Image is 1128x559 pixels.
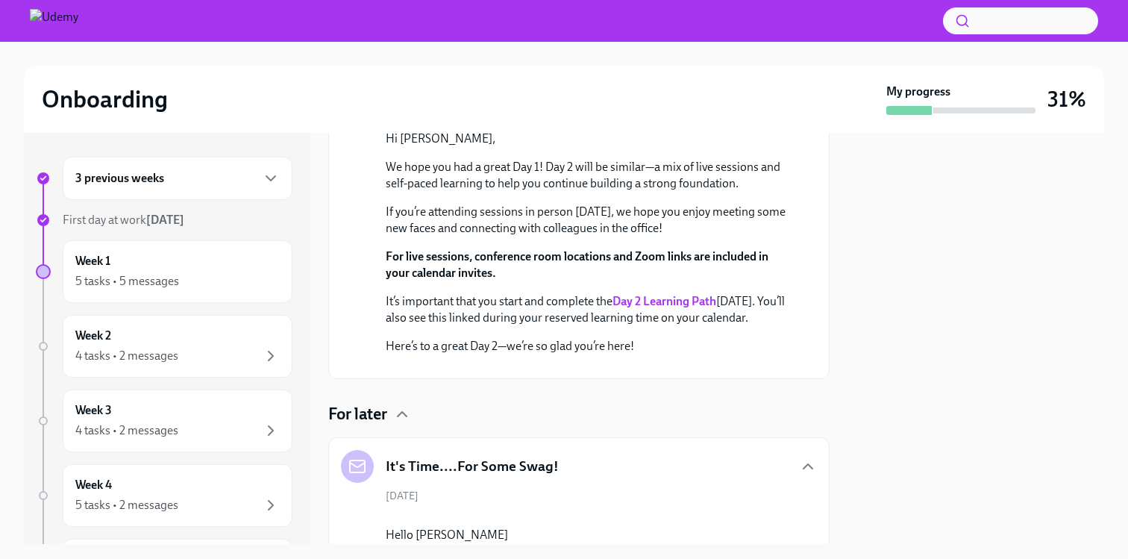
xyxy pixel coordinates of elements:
a: Day 2 Learning Path [612,294,716,308]
div: 4 tasks • 2 messages [75,422,178,439]
p: Here’s to a great Day 2—we’re so glad you’re here! [386,338,793,355]
div: For later [328,403,830,425]
h6: Week 2 [75,328,111,344]
h2: Onboarding [42,84,168,114]
h3: 31% [1047,86,1086,113]
a: First day at work[DATE] [36,212,292,228]
span: First day at work [63,213,184,227]
strong: [DATE] [146,213,184,227]
strong: For live sessions, conference room locations and Zoom links are included in your calendar invites. [386,249,768,280]
h4: For later [328,403,387,425]
img: Udemy [30,9,78,33]
p: Hi [PERSON_NAME], [386,131,793,147]
a: Week 15 tasks • 5 messages [36,240,292,303]
div: 5 tasks • 5 messages [75,273,179,290]
h6: Week 3 [75,402,112,419]
a: Week 34 tasks • 2 messages [36,390,292,452]
h6: Week 1 [75,253,110,269]
h6: 3 previous weeks [75,170,164,187]
p: If you’re attending sessions in person [DATE], we hope you enjoy meeting some new faces and conne... [386,204,793,237]
div: 3 previous weeks [63,157,292,200]
div: 4 tasks • 2 messages [75,348,178,364]
div: 5 tasks • 2 messages [75,497,178,513]
p: We hope you had a great Day 1! Day 2 will be similar—a mix of live sessions and self-paced learni... [386,159,793,192]
span: [DATE] [386,489,419,503]
a: Week 45 tasks • 2 messages [36,464,292,527]
p: It’s important that you start and complete the [DATE]. You’ll also see this linked during your re... [386,293,793,326]
a: Week 24 tasks • 2 messages [36,315,292,378]
h6: Week 4 [75,477,112,493]
h5: It's Time....For Some Swag! [386,457,559,476]
p: Hello [PERSON_NAME] [386,527,793,543]
strong: My progress [886,84,950,100]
